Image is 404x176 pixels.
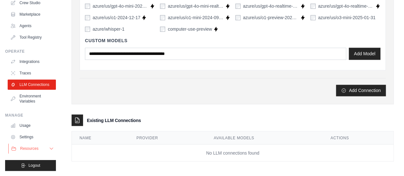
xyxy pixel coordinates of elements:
td: No LLM connections found [72,144,393,161]
a: Marketplace [8,9,56,19]
input: azure/whisper-1 [85,27,90,32]
input: azure/us/gpt-4o-realtime-preview-2024-12-17 [310,4,316,9]
a: Tool Registry [8,32,56,42]
label: azure/us/o1-mini-2024-09-12 [168,14,224,21]
th: Name [72,131,129,144]
label: computer-use-preview [168,26,212,32]
button: Add Connection [336,85,386,96]
label: azure/us/o3-mini-2025-01-31 [318,14,376,21]
th: Provider [129,131,206,144]
th: Actions [323,131,393,144]
span: Logout [28,163,40,168]
input: azure/us/gpt-4o-mini-realtime-preview-2024-12-17 [160,4,165,9]
input: azure/us/o1-2024-12-17 [85,15,90,20]
label: azure/us/gpt-4o-realtime-preview-2024-10-01 [243,3,299,9]
a: LLM Connections [8,80,56,90]
input: azure/us/gpt-4o-mini-2024-07-18 [85,4,90,9]
div: Operate [5,49,56,54]
label: azure/us/gpt-4o-realtime-preview-2024-12-17 [318,3,374,9]
button: Logout [5,160,56,171]
label: azure/us/o1-preview-2024-09-12 [243,14,299,21]
a: Integrations [8,57,56,67]
a: Traces [8,68,56,78]
a: Agents [8,21,56,31]
input: computer-use-preview [160,27,165,32]
label: azure/us/gpt-4o-mini-2024-07-18 [93,3,149,9]
span: Resources [20,146,38,151]
input: azure/us/o1-mini-2024-09-12 [160,15,165,20]
button: Resources [8,143,57,154]
h3: Existing LLM Connections [87,117,141,123]
h4: Custom Models [85,37,380,44]
input: azure/us/o3-mini-2025-01-31 [310,15,316,20]
button: Add Model [349,48,380,60]
th: Available Models [206,131,323,144]
a: Usage [8,120,56,131]
input: azure/us/o1-preview-2024-09-12 [235,15,240,20]
label: azure/us/gpt-4o-mini-realtime-preview-2024-12-17 [168,3,224,9]
label: azure/us/o1-2024-12-17 [93,14,140,21]
input: azure/us/gpt-4o-realtime-preview-2024-10-01 [235,4,240,9]
label: azure/whisper-1 [93,26,125,32]
div: Manage [5,113,56,118]
a: Settings [8,132,56,142]
a: Environment Variables [8,91,56,106]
